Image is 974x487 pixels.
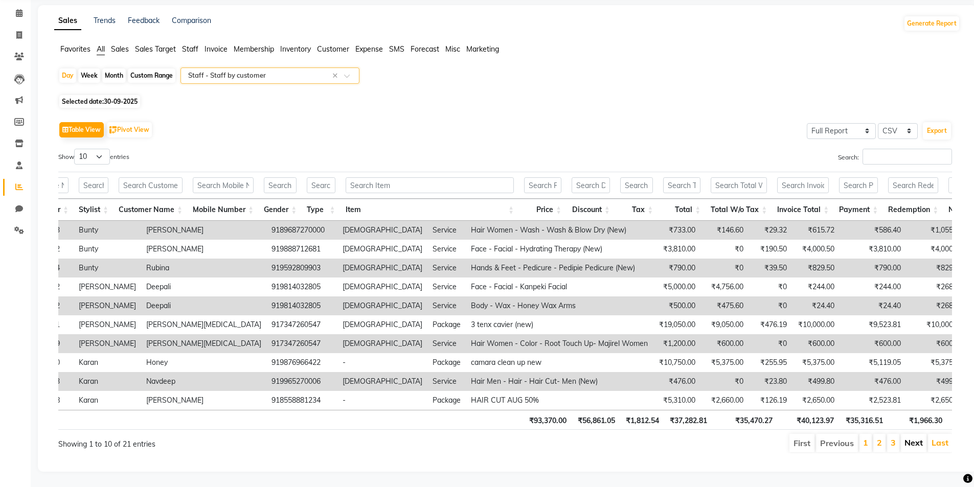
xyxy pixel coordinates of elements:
a: Feedback [128,16,160,25]
button: Generate Report [904,16,959,31]
td: 919814032805 [266,277,337,296]
th: ₹56,861.05 [572,410,620,430]
input: Search Item [346,177,514,193]
span: Selected date: [59,95,140,108]
td: [PERSON_NAME][MEDICAL_DATA] [141,315,266,334]
td: Deepali [141,296,266,315]
select: Showentries [74,149,110,165]
a: Sales [54,12,81,30]
input: Search Invoice Total [777,177,829,193]
td: ₹146.60 [700,221,749,240]
td: 917347260547 [266,315,337,334]
td: HAIR CUT AUG 50% [466,391,653,410]
td: ₹790.00 [653,259,700,277]
td: [DEMOGRAPHIC_DATA] [337,259,427,277]
td: ₹23.80 [749,372,792,391]
td: 9189687270000 [266,221,337,240]
td: 919888712681 [266,240,337,259]
td: Face - Facial - Hydrating Therapy (New) [466,240,653,259]
td: Bunty [74,240,141,259]
td: [PERSON_NAME][MEDICAL_DATA] [141,334,266,353]
td: ₹0 [700,372,749,391]
td: ₹29.32 [749,221,792,240]
td: Service [427,277,466,296]
td: [PERSON_NAME] [74,296,141,315]
td: ₹499.80 [906,372,968,391]
th: Invoice Total: activate to sort column ascending [772,199,834,221]
span: Favorites [60,44,90,54]
td: Hair Women - Color - Root Touch Up- Majirel Women [466,334,653,353]
td: ₹600.00 [840,334,906,353]
div: Showing 1 to 10 of 21 entries [58,433,422,450]
td: ₹24.40 [840,296,906,315]
a: 2 [877,437,882,448]
td: ₹255.95 [749,353,792,372]
th: Redemption: activate to sort column ascending [883,199,943,221]
button: Table View [59,122,104,137]
td: Package [427,391,466,410]
td: Bunty [74,221,141,240]
span: Marketing [466,44,499,54]
span: Sales Target [135,44,176,54]
td: Face - Facial - Kanpeki Facial [466,277,653,296]
td: Hands & Feet - Pedicure - Pedipie Pedicure (New) [466,259,653,277]
span: Forecast [411,44,439,54]
td: ₹268.40 [906,277,968,296]
th: ₹1,812.54 [620,410,664,430]
td: ₹829.50 [906,259,968,277]
td: [DEMOGRAPHIC_DATA] [337,315,427,334]
th: Type: activate to sort column ascending [302,199,340,221]
td: ₹4,000.50 [792,240,840,259]
td: ₹5,000.00 [653,277,700,296]
a: Comparison [172,16,211,25]
td: [PERSON_NAME] [74,277,141,296]
td: ₹3,810.00 [840,240,906,259]
td: Hair Women - Wash - Wash & Blow Dry (New) [466,221,653,240]
th: Item: activate to sort column ascending [341,199,519,221]
input: Search Price [524,177,561,193]
td: camara clean up new [466,353,653,372]
td: ₹3,810.00 [653,240,700,259]
input: Search Discount [572,177,610,193]
td: Service [427,240,466,259]
td: ₹244.00 [840,277,906,296]
td: ₹5,375.00 [700,353,749,372]
td: 919876966422 [266,353,337,372]
td: ₹10,000.00 [906,315,968,334]
td: [DEMOGRAPHIC_DATA] [337,277,427,296]
input: Search Tax [620,177,653,193]
td: 917347260547 [266,334,337,353]
td: ₹1,055.88 [906,221,968,240]
td: ₹5,375.00 [792,353,840,372]
button: Export [923,122,951,140]
td: ₹5,119.05 [840,353,906,372]
span: Sales [111,44,129,54]
td: Package [427,315,466,334]
td: Karan [74,391,141,410]
td: [DEMOGRAPHIC_DATA] [337,221,427,240]
span: Misc [445,44,460,54]
a: Next [904,437,923,448]
td: [PERSON_NAME] [74,334,141,353]
td: Service [427,372,466,391]
th: Discount: activate to sort column ascending [567,199,615,221]
span: Customer [317,44,349,54]
a: 3 [891,437,896,448]
td: Karan [74,353,141,372]
td: Body - Wax - Honey Wax Arms [466,296,653,315]
td: ₹19,050.00 [653,315,700,334]
td: Hair Men - Hair - Hair Cut- Men (New) [466,372,653,391]
td: ₹190.50 [749,240,792,259]
td: ₹500.00 [653,296,700,315]
td: [PERSON_NAME] [141,391,266,410]
td: Service [427,296,466,315]
td: - [337,353,427,372]
th: Stylist: activate to sort column ascending [74,199,114,221]
td: ₹499.80 [792,372,840,391]
td: ₹2,660.00 [700,391,749,410]
td: - [337,391,427,410]
a: Trends [94,16,116,25]
td: ₹0 [700,240,749,259]
td: ₹268.40 [906,296,968,315]
td: ₹600.00 [700,334,749,353]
